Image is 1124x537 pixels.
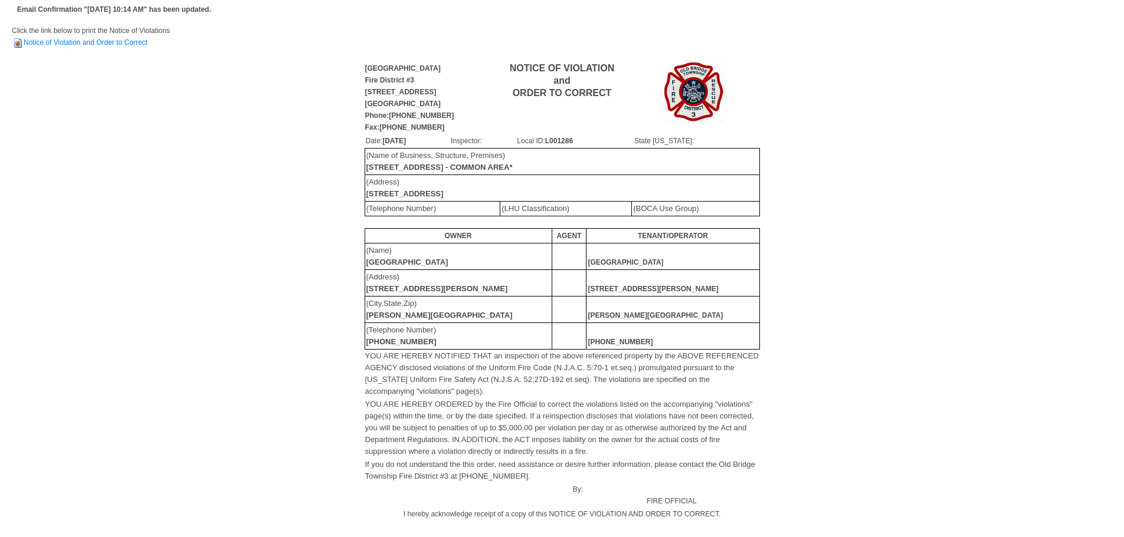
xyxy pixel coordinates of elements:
b: [STREET_ADDRESS] - COMMON AREA* [366,163,513,172]
font: (Telephone Number) [366,325,437,346]
b: TENANT/OPERATOR [638,232,708,240]
font: (Name of Business, Structure, Premises) [366,151,513,172]
font: If you do not understand the this order, need assistance or desire further information, please co... [365,460,755,480]
b: OWNER [445,232,472,240]
b: AGENT [556,232,581,240]
td: Inspector: [450,134,516,147]
a: Notice of Violation and Order to Correct [12,38,148,47]
td: I hereby acknowledge receipt of a copy of this NOTICE OF VIOLATION AND ORDER TO CORRECT. [365,508,760,520]
td: By: [365,483,584,508]
b: [PERSON_NAME][GEOGRAPHIC_DATA] [588,311,723,319]
font: (Telephone Number) [366,204,437,213]
b: [STREET_ADDRESS][PERSON_NAME] [366,284,508,293]
span: Click the link below to print the Notice of Violations [12,27,170,47]
font: (BOCA Use Group) [633,204,699,213]
font: (Address) [366,177,444,198]
td: Date: [365,134,451,147]
b: L001286 [545,137,573,145]
td: Local ID: [516,134,634,147]
font: (Address) [366,272,508,293]
img: Image [664,62,723,121]
font: YOU ARE HEREBY NOTIFIED THAT an inspection of the above referenced property by the ABOVE REFERENC... [365,351,759,396]
b: [GEOGRAPHIC_DATA] [588,258,663,266]
font: (Name) [366,246,448,266]
td: Email Confirmation "[DATE] 10:14 AM" has been updated. [15,2,213,17]
b: [STREET_ADDRESS] [366,189,444,198]
font: (City,State,Zip) [366,299,513,319]
b: NOTICE OF VIOLATION and ORDER TO CORRECT [510,63,614,98]
b: [PHONE_NUMBER] [366,337,437,346]
td: State [US_STATE]: [634,134,759,147]
b: [GEOGRAPHIC_DATA] [366,258,448,266]
font: (LHU Classification) [502,204,569,213]
img: HTML Document [12,37,24,49]
b: [DATE] [382,137,406,145]
b: [GEOGRAPHIC_DATA] Fire District #3 [STREET_ADDRESS] [GEOGRAPHIC_DATA] Phone:[PHONE_NUMBER] Fax:[P... [365,64,454,131]
b: [STREET_ADDRESS][PERSON_NAME] [588,285,718,293]
font: YOU ARE HEREBY ORDERED by the Fire Official to correct the violations listed on the accompanying ... [365,400,754,456]
td: FIRE OFFICIAL [584,483,759,508]
b: [PHONE_NUMBER] [588,338,653,346]
b: [PERSON_NAME][GEOGRAPHIC_DATA] [366,311,513,319]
